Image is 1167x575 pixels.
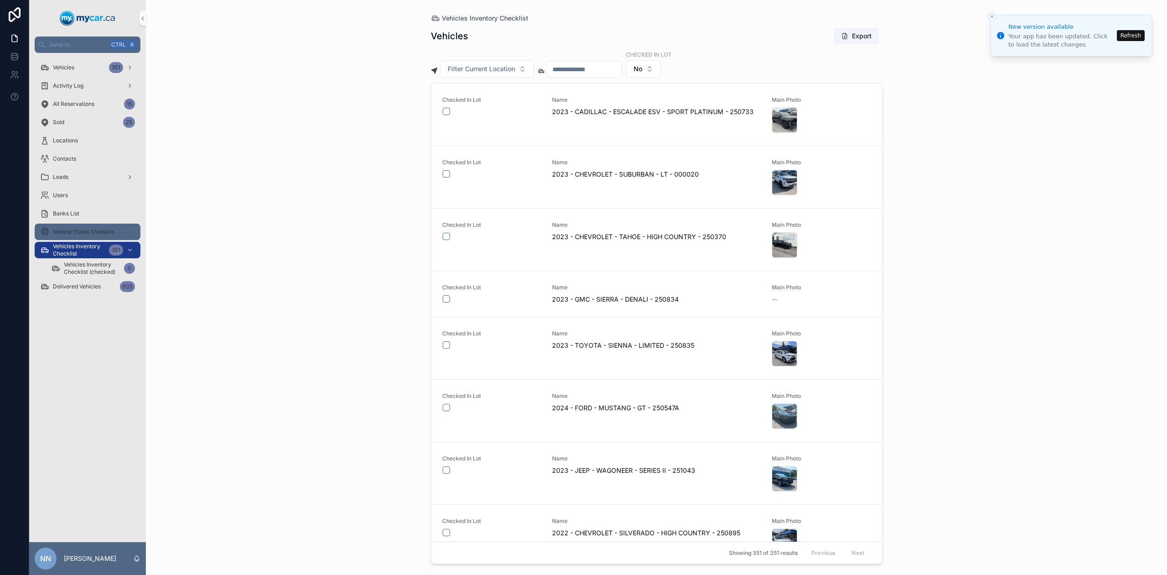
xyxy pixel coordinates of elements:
[35,205,140,222] a: Banks List
[53,283,101,290] span: Delivered Vehicles
[123,117,135,128] div: 25
[1008,32,1114,49] div: Your app has been updated. Click to load the latest changes
[53,243,105,257] span: Vehicles Inventory Checklist
[40,553,51,564] span: NN
[442,14,528,23] span: Vehicles Inventory Checklist
[64,554,116,563] p: [PERSON_NAME]
[46,260,140,277] a: Vehicles Inventory Checklist (checked)0
[35,278,140,295] a: Delivered Vehicles633
[442,284,541,291] span: Checked In Lot
[53,228,114,235] span: Vehicle Status Statistics
[552,403,761,413] span: 2024 - FORD - MUSTANG - GT - 250547A
[35,132,140,149] a: Locations
[442,517,541,525] span: Checked In Lot
[552,96,761,104] span: Name
[987,12,997,21] button: Close toast
[29,53,146,307] div: scrollable content
[634,64,642,73] span: No
[626,50,671,58] label: Checked in Lot
[35,59,140,76] a: Vehicles351
[49,41,107,48] span: Jump to...
[552,330,761,337] span: Name
[35,114,140,131] a: Sold25
[442,159,541,166] span: Checked In Lot
[53,173,68,181] span: Leads
[35,151,140,167] a: Contacts
[442,330,541,337] span: Checked In Lot
[35,187,140,204] a: Users
[772,284,871,291] span: Main Photo
[552,517,761,525] span: Name
[772,455,871,462] span: Main Photo
[53,192,68,199] span: Users
[53,64,74,71] span: Vehicles
[109,245,123,256] div: 351
[552,295,761,304] span: 2023 - GMC - SIERRA - DENALI - 250834
[53,137,78,144] span: Locations
[552,466,761,475] span: 2023 - JEEP - WAGONEER - SERIES II - 251043
[626,60,661,78] button: Select Button
[442,392,541,400] span: Checked In Lot
[772,159,871,166] span: Main Photo
[53,155,76,162] span: Contacts
[1117,30,1145,41] button: Refresh
[64,261,120,276] span: Vehicles Inventory Checklist (checked)
[552,107,761,116] span: 2023 - CADILLAC - ESCALADE ESV - SPORT PLATINUM - 250733
[35,169,140,185] a: Leads
[110,40,127,49] span: Ctrl
[834,28,879,44] button: Export
[53,210,79,217] span: Banks List
[552,170,761,179] span: 2023 - CHEVROLET - SUBURBAN - LT - 000020
[124,99,135,110] div: 15
[552,528,761,538] span: 2022 - CHEVROLET - SILVERADO - HIGH COUNTRY - 250895
[129,41,136,48] span: K
[120,281,135,292] div: 633
[552,455,761,462] span: Name
[772,517,871,525] span: Main Photo
[772,392,871,400] span: Main Photo
[772,96,871,104] span: Main Photo
[440,60,534,78] button: Select Button
[124,263,135,274] div: 0
[552,221,761,229] span: Name
[729,549,798,557] span: Showing 351 of 351 results
[431,30,468,42] h1: Vehicles
[448,64,515,73] span: Filter Current Location
[442,455,541,462] span: Checked In Lot
[35,224,140,240] a: Vehicle Status Statistics
[60,11,115,26] img: App logo
[35,96,140,112] a: All Reservations15
[772,221,871,229] span: Main Photo
[35,242,140,258] a: Vehicles Inventory Checklist351
[109,62,123,73] div: 351
[552,341,761,350] span: 2023 - TOYOTA - SIENNA - LIMITED - 250835
[552,232,761,241] span: 2023 - CHEVROLET - TAHOE - HIGH COUNTRY - 250370
[442,221,541,229] span: Checked In Lot
[552,159,761,166] span: Name
[53,82,83,89] span: Activity Log
[431,14,528,23] a: Vehicles Inventory Checklist
[1008,22,1114,31] div: New version available
[442,96,541,104] span: Checked In Lot
[772,295,777,304] span: --
[53,100,94,108] span: All Reservations
[35,78,140,94] a: Activity Log
[53,119,64,126] span: Sold
[772,330,871,337] span: Main Photo
[552,392,761,400] span: Name
[35,37,140,53] button: Jump to...CtrlK
[552,284,761,291] span: Name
